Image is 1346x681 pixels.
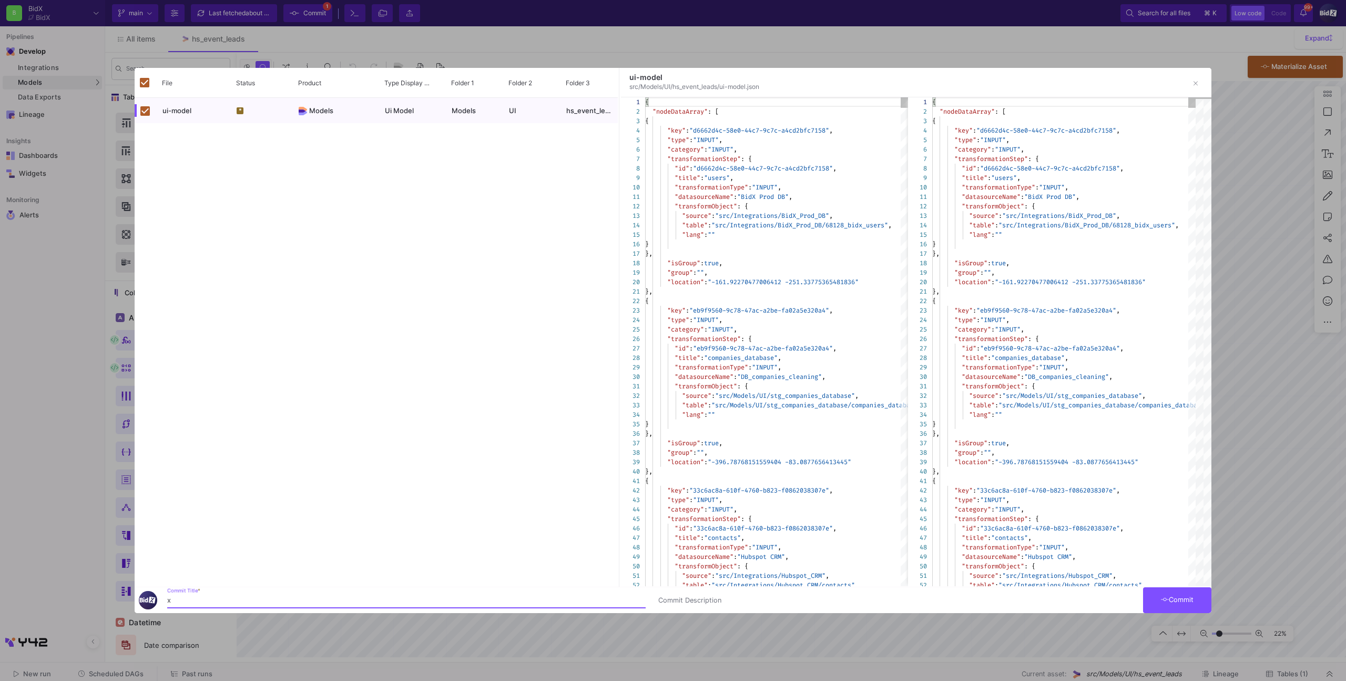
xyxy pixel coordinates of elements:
[908,391,927,400] div: 32
[700,354,704,362] span: :
[1142,392,1146,400] span: ,
[1006,136,1009,144] span: ,
[908,372,927,382] div: 30
[708,221,711,229] span: :
[621,382,640,391] div: 31
[789,193,792,201] span: ,
[962,344,976,353] span: "id"
[719,136,722,144] span: ,
[621,268,640,277] div: 19
[675,164,689,173] span: "id"
[954,278,991,286] span: "location"
[991,278,995,286] span: :
[704,259,719,267] span: true
[1039,363,1065,372] span: "INPUT"
[995,221,998,229] span: :
[1109,373,1113,381] span: ,
[980,316,1006,324] span: "INPUT"
[704,410,708,419] span: :
[737,382,748,390] span: : {
[908,211,927,221] div: 13
[700,174,704,182] span: :
[829,306,833,315] span: ,
[991,410,995,419] span: :
[1024,373,1109,381] span: "DB_companies_cleaning"
[908,221,927,230] div: 14
[621,277,640,287] div: 20
[704,278,708,286] span: :
[1017,174,1021,182] span: ,
[621,239,640,249] div: 16
[991,268,995,277] span: ,
[998,221,1175,229] span: "src/Integrations/BidX_Prod_DB/68128_bidx_users"
[908,325,927,334] div: 25
[778,363,781,372] span: ,
[645,97,646,107] textarea: Editor content;Press Alt+F1 for Accessibility Options.
[693,136,719,144] span: "INPUT"
[309,98,373,123] span: Models
[621,249,640,258] div: 17
[895,401,921,409] span: tabase"
[1002,392,1142,400] span: "src/Models/UI/stg_companies_database"
[995,325,1021,334] span: "INPUT"
[1120,344,1124,353] span: ,
[704,325,708,334] span: :
[621,97,640,107] div: 1
[954,126,973,135] span: "key"
[621,419,640,429] div: 35
[987,259,991,267] span: :
[1028,155,1039,163] span: : {
[932,97,933,107] textarea: Editor content;Press Alt+F1 for Accessibility Options.
[908,258,927,268] div: 18
[1116,212,1120,220] span: ,
[682,231,704,239] span: "lang"
[1021,325,1024,334] span: ,
[693,164,833,173] span: "d6662d4c-58e0-44c7-9c7c-a4cd2bfc7158"
[1028,335,1039,343] span: : {
[908,192,927,202] div: 11
[621,135,640,145] div: 5
[629,83,1155,91] div: src/Models/UI/hs_event_leads/ui-model.json
[969,231,991,239] span: "lang"
[560,98,618,123] div: hs_event_leads
[954,316,976,324] span: "type"
[675,354,700,362] span: "title"
[976,136,980,144] span: :
[1120,164,1124,173] span: ,
[962,183,1035,192] span: "transformationType"
[693,268,697,277] span: :
[621,400,640,410] div: 33
[704,231,708,239] span: :
[689,164,693,173] span: :
[682,410,704,419] span: "lang"
[675,373,733,381] span: "datasourceName"
[667,259,700,267] span: "isGroup"
[976,344,980,353] span: :
[980,136,1006,144] span: "INPUT"
[969,221,995,229] span: "table"
[741,155,752,163] span: : {
[667,126,686,135] span: "key"
[708,410,715,419] span: ""
[708,278,859,286] span: "-161.92270477006412 -251.33775365481836"
[236,79,255,87] span: Status
[715,392,855,400] span: "src/Models/UI/stg_companies_database"
[566,79,590,87] span: Folder 3
[980,164,1120,173] span: "d6662d4c-58e0-44c7-9c7c-a4cd2bfc7158"
[1024,382,1035,390] span: : {
[954,145,991,154] span: "category"
[645,249,652,258] span: },
[908,173,927,183] div: 9
[908,183,927,192] div: 10
[667,136,689,144] span: "type"
[908,296,927,306] div: 22
[704,268,708,277] span: ,
[682,221,708,229] span: "table"
[621,221,640,230] div: 14
[748,183,752,192] span: :
[711,401,895,409] span: "src/Models/UI/stg_companies_database/companies_da
[995,278,1146,286] span: "-161.92270477006412 -251.33775365481836"
[682,401,708,409] span: "table"
[976,306,1116,315] span: "eb9f9560-9c78-47ac-a2be-fa02a5e320a4"
[962,174,987,182] span: "title"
